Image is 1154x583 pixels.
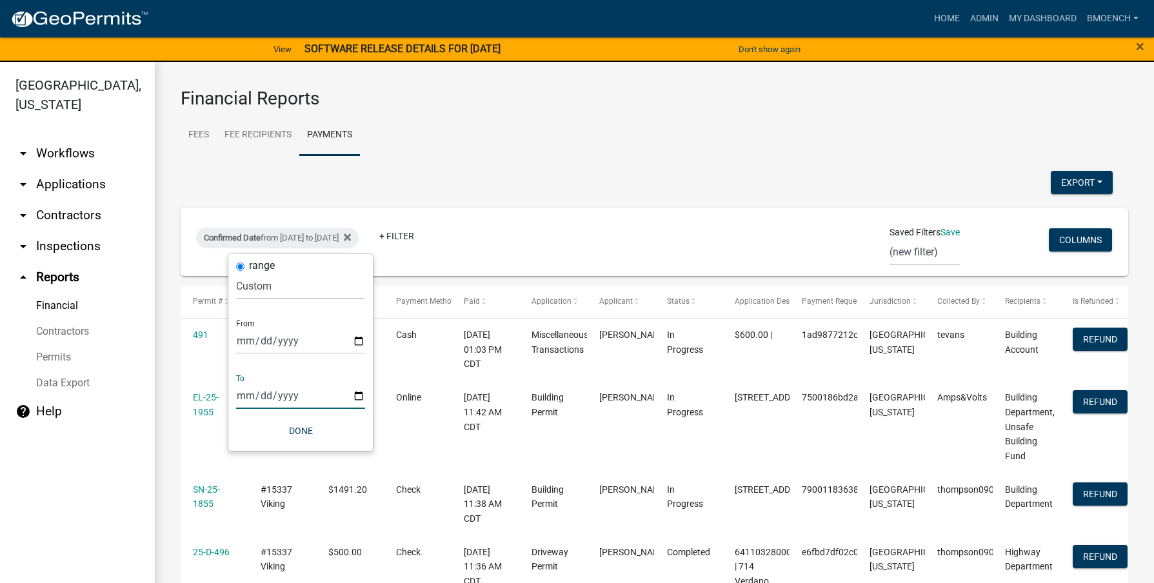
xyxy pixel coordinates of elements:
span: thompson0901 [937,547,999,557]
span: 1ad9877212c949aaaf81354eadd3fd69 [802,330,962,340]
span: Highway Department [1005,547,1053,572]
button: Refund [1073,482,1128,506]
span: Status [667,297,690,306]
wm-modal-confirm: Refund Payment [1073,335,1128,345]
strong: SOFTWARE RELEASE DETAILS FOR [DATE] [304,43,501,55]
span: Building Department [1005,484,1053,509]
span: Saved Filters [890,226,940,239]
span: Recipients [1005,297,1040,306]
i: help [15,404,31,419]
i: arrow_drop_up [15,270,31,285]
span: Tami Evans [599,330,668,340]
button: Refund [1073,545,1128,568]
span: Jessica Hertl [599,392,668,402]
button: Refund [1073,390,1128,413]
div: [DATE] 11:38 AM CDT [464,482,507,526]
a: Fee Recipients [217,115,299,156]
a: View [268,39,297,60]
label: range [249,261,275,271]
button: Done [236,419,365,442]
span: Payment Method [396,297,456,306]
span: × [1136,37,1144,55]
span: Building Permit [532,484,564,509]
span: Applicant [599,297,633,306]
span: 603 E 1100 NWestville [735,392,814,402]
wm-modal-confirm: Refund Payment [1073,397,1128,408]
button: Close [1136,39,1144,54]
button: Columns [1049,228,1112,252]
span: Payment Request ID [802,297,872,306]
i: arrow_drop_down [15,146,31,161]
div: [DATE] 01:03 PM CDT [464,328,507,371]
wm-modal-confirm: Refund Payment [1073,489,1128,500]
datatable-header-cell: Is Refunded [1060,286,1128,317]
div: from [DATE] to [DATE] [196,228,359,248]
span: Permit # [193,297,223,306]
datatable-header-cell: Jurisdiction [857,286,925,317]
a: Payments [299,115,360,156]
a: Home [929,6,965,31]
button: Refund [1073,328,1128,351]
datatable-header-cell: Collected By [925,286,993,317]
span: Application [532,297,572,306]
a: My Dashboard [1004,6,1082,31]
span: Porter County, Indiana [870,547,959,572]
span: 714 Verdano TerCrown Point [735,484,814,495]
a: Admin [965,6,1004,31]
span: Completed [667,547,710,557]
a: EL-25-1955 [193,392,219,417]
i: arrow_drop_down [15,177,31,192]
i: arrow_drop_down [15,208,31,223]
a: 25-D-496 [193,547,230,557]
span: tevans [937,330,964,340]
datatable-header-cell: Applicant [587,286,655,317]
span: #15337 Viking [261,547,292,572]
h3: Financial Reports [181,88,1128,110]
span: Building Department, Unsafe Building Fund [1005,392,1055,461]
datatable-header-cell: Application Description [722,286,790,317]
div: [DATE] 11:42 AM CDT [464,390,507,434]
span: Miscellaneous Transactions [532,330,588,355]
a: bmoench [1082,6,1144,31]
span: In Progress [667,330,703,355]
span: Tami Evans [599,547,668,557]
span: In Progress [667,392,703,417]
span: $600.00 | [735,330,772,340]
a: Save [940,227,960,237]
datatable-header-cell: Payment Method [384,286,452,317]
datatable-header-cell: Payment Request ID [790,286,857,317]
datatable-header-cell: Paid [452,286,519,317]
span: Check [396,484,421,495]
span: Building Account [1005,330,1039,355]
i: arrow_drop_down [15,239,31,254]
span: Tami Evans [599,484,668,495]
span: thompson0901 [937,484,999,495]
span: Porter County, Indiana [870,392,959,417]
span: $1491.20 [328,484,367,495]
span: Driveway Permit [532,547,568,572]
span: Jurisdiction [870,297,911,306]
datatable-header-cell: Recipients [993,286,1060,317]
span: Confirmed Date [204,233,261,242]
button: Don't show again [733,39,806,60]
span: $500.00 [328,547,362,557]
span: Paid [464,297,480,306]
datatable-header-cell: Permit # [181,286,248,317]
span: Collected By [937,297,980,306]
a: SN-25-1855 [193,484,220,509]
span: 79001183638c477fa138597b9296ae53 [802,484,964,495]
span: Online [396,392,421,402]
span: Building Permit [532,392,564,417]
span: Porter County, Indiana [870,484,959,509]
button: Export [1051,171,1113,194]
span: Is Refunded [1073,297,1113,306]
span: #15337 Viking [261,484,292,509]
span: Check [396,547,421,557]
datatable-header-cell: Status [654,286,722,317]
span: Amps&Volts [937,392,987,402]
span: Cash [396,330,417,340]
span: 7500186bd2ae473f910e8bc07299cb1b [802,392,962,402]
span: In Progress [667,484,703,509]
wm-modal-confirm: Refund Payment [1073,552,1128,562]
span: Application Description [735,297,816,306]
